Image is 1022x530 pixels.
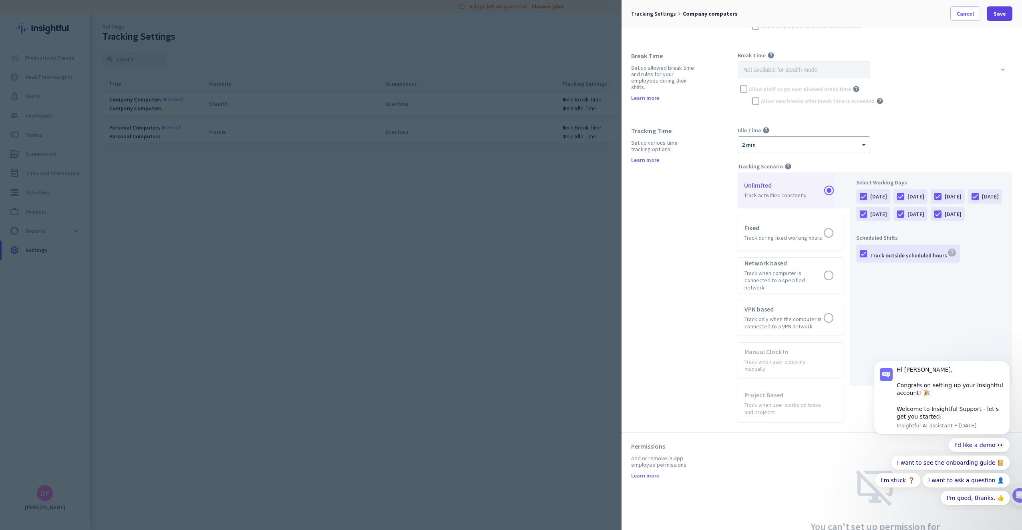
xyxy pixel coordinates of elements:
[856,467,894,506] i: desktop_access_disabled
[631,95,659,101] a: Learn more
[631,127,698,135] div: Tracking Time
[994,10,1006,18] span: Save
[738,127,761,134] span: Idle Time
[856,234,1006,241] div: Scheduled Shifts
[957,10,974,18] span: Cancel
[982,192,999,200] div: [DATE]
[870,248,957,259] div: Track outside scheduled hours
[862,355,1022,510] iframe: Intercom notifications message
[631,157,659,163] a: Learn more
[738,163,783,170] span: Tracking Scenario
[738,342,843,378] app-radio-card: Manual Clock In
[785,163,792,170] i: help
[947,248,957,257] i: help
[853,85,860,93] i: help
[631,140,698,152] div: Set up various time tracking options.
[738,61,870,78] input: Not available for stealth mode
[738,257,843,293] app-radio-card: Network based
[738,215,843,251] app-radio-card: Fixed
[631,442,698,450] div: Permissions
[856,179,1006,186] div: Select Working Days
[876,97,883,105] i: help
[907,192,924,200] div: [DATE]
[870,210,887,218] div: [DATE]
[631,52,698,60] div: Break Time
[738,300,843,336] app-radio-card: VPN based
[631,455,698,468] div: Add or remove in-app employee permissions.
[738,172,843,208] app-radio-card: Unlimited
[950,6,980,21] button: Cancel
[907,210,924,218] div: [DATE]
[870,192,887,200] div: [DATE]
[631,473,659,478] a: Learn more
[631,65,698,90] div: Set up allowed break time and rules for your employees during their shifts.
[762,127,770,134] i: help
[998,65,1008,75] i: arrow_drop_down
[676,10,683,17] i: keyboard_arrow_right
[738,52,766,59] span: Break Time
[987,6,1012,21] button: Save
[738,385,843,423] app-radio-card: Project Based
[945,192,962,200] div: [DATE]
[945,210,962,218] div: [DATE]
[631,10,676,17] span: Tracking Settings
[683,10,738,17] span: Company computers
[767,52,775,59] i: help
